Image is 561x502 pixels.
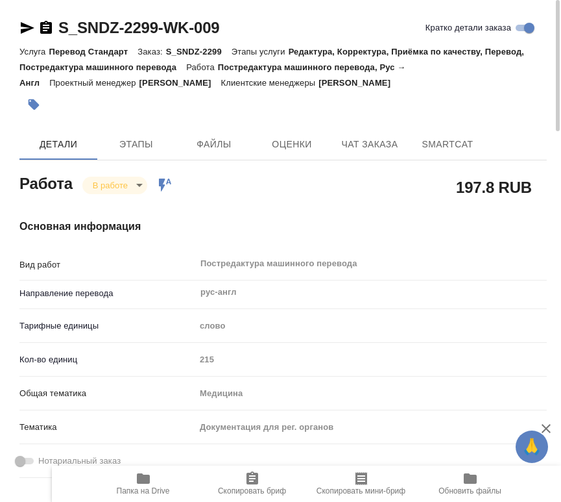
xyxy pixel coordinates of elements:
[195,383,547,405] div: Медицина
[49,78,139,88] p: Проектный менеджер
[416,136,479,153] span: SmartCat
[27,136,90,153] span: Детали
[19,387,195,400] p: Общая тематика
[58,19,219,36] a: S_SNDZ-2299-WK-009
[261,136,323,153] span: Оценки
[456,176,532,198] h2: 197.8 RUB
[218,486,286,496] span: Скопировать бриф
[195,315,547,337] div: слово
[521,433,543,460] span: 🙏
[38,455,121,468] span: Нотариальный заказ
[82,177,147,194] div: В работе
[38,20,54,36] button: Скопировать ссылку
[425,21,511,34] span: Кратко детали заказа
[89,466,198,502] button: Папка на Drive
[19,171,73,194] h2: Работа
[339,136,401,153] span: Чат заказа
[195,416,547,438] div: Документация для рег. органов
[318,78,400,88] p: [PERSON_NAME]
[516,431,548,463] button: 🙏
[195,350,547,369] input: Пустое поле
[19,421,195,434] p: Тематика
[19,20,35,36] button: Скопировать ссылку для ЯМессенджера
[89,180,132,191] button: В работе
[316,486,405,496] span: Скопировать мини-бриф
[307,466,416,502] button: Скопировать мини-бриф
[416,466,525,502] button: Обновить файлы
[438,486,501,496] span: Обновить файлы
[19,90,48,119] button: Добавить тэг
[19,353,195,366] p: Кол-во единиц
[19,258,195,271] p: Вид работ
[186,62,218,72] p: Работа
[19,47,49,56] p: Услуга
[19,219,547,234] h4: Основная информация
[198,466,307,502] button: Скопировать бриф
[221,78,319,88] p: Клиентские менеджеры
[105,136,167,153] span: Этапы
[183,136,245,153] span: Файлы
[232,47,289,56] p: Этапы услуги
[166,47,232,56] p: S_SNDZ-2299
[49,47,137,56] p: Перевод Стандарт
[117,486,170,496] span: Папка на Drive
[139,78,221,88] p: [PERSON_NAME]
[19,320,195,333] p: Тарифные единицы
[137,47,165,56] p: Заказ:
[19,287,195,300] p: Направление перевода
